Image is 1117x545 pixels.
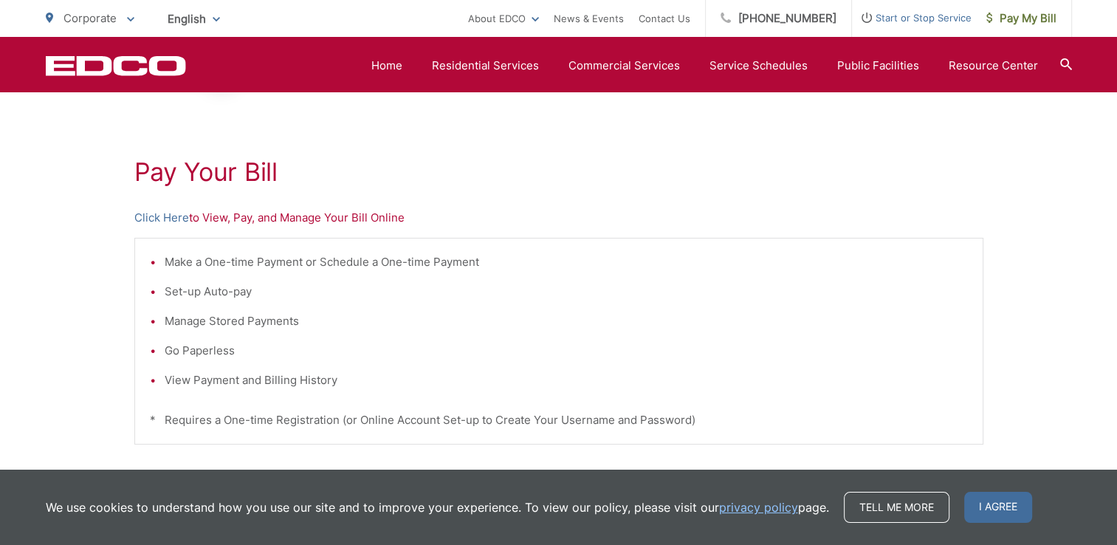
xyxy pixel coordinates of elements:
span: Pay My Bill [986,10,1056,27]
p: - OR - [261,467,983,489]
li: View Payment and Billing History [165,371,968,389]
span: English [157,6,231,32]
a: Service Schedules [709,57,808,75]
a: Home [371,57,402,75]
a: Click Here [134,209,189,227]
a: Resource Center [949,57,1038,75]
span: Corporate [63,11,117,25]
a: EDCD logo. Return to the homepage. [46,55,186,76]
a: News & Events [554,10,624,27]
li: Make a One-time Payment or Schedule a One-time Payment [165,253,968,271]
a: Public Facilities [837,57,919,75]
a: Contact Us [639,10,690,27]
a: privacy policy [719,498,798,516]
li: Manage Stored Payments [165,312,968,330]
p: * Requires a One-time Registration (or Online Account Set-up to Create Your Username and Password) [150,411,968,429]
a: Residential Services [432,57,539,75]
li: Set-up Auto-pay [165,283,968,301]
h1: Pay Your Bill [134,157,983,187]
p: We use cookies to understand how you use our site and to improve your experience. To view our pol... [46,498,829,516]
a: About EDCO [468,10,539,27]
a: Tell me more [844,492,949,523]
a: Commercial Services [568,57,680,75]
li: Go Paperless [165,342,968,360]
span: I agree [964,492,1032,523]
p: to View, Pay, and Manage Your Bill Online [134,209,983,227]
